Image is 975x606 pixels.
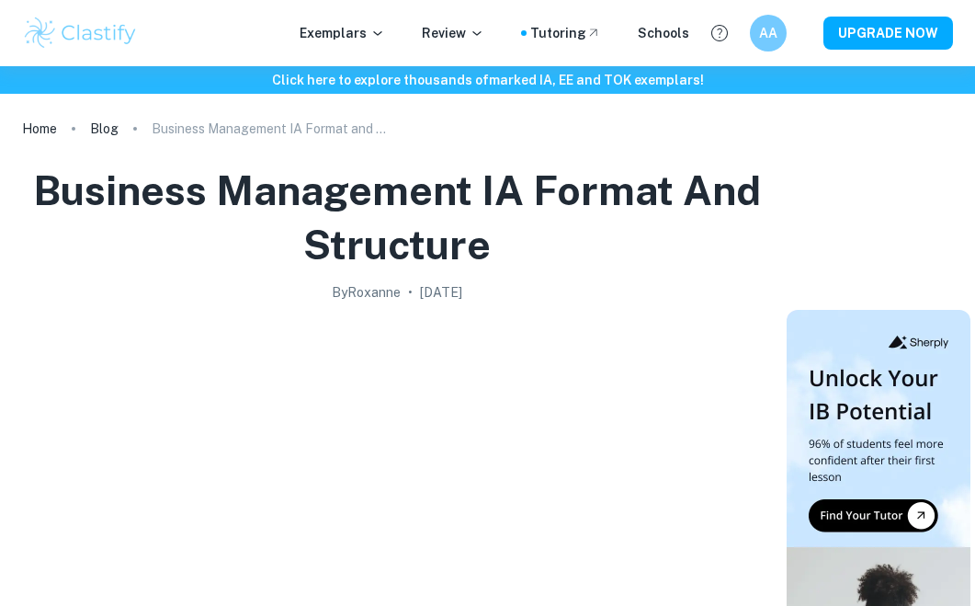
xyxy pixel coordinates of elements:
h1: Business Management IA Format and Structure [29,164,765,271]
a: Schools [638,23,689,43]
p: • [408,282,413,303]
p: Exemplars [300,23,385,43]
h2: [DATE] [420,282,462,303]
img: Clastify logo [22,15,139,51]
button: AA [750,15,787,51]
button: Help and Feedback [704,17,735,49]
h2: By Roxanne [332,282,401,303]
button: UPGRADE NOW [823,17,953,50]
h6: Click here to explore thousands of marked IA, EE and TOK exemplars ! [4,70,971,90]
p: Business Management IA Format and Structure [152,119,391,139]
h6: AA [758,23,779,43]
p: Review [422,23,484,43]
a: Tutoring [530,23,601,43]
a: Blog [90,116,119,142]
a: Home [22,116,57,142]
